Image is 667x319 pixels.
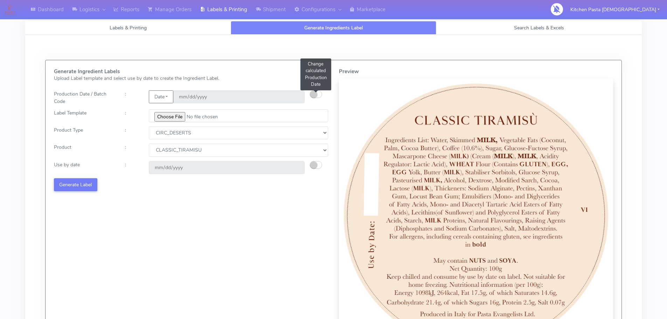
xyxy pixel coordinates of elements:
ul: Tabs [25,21,642,35]
div: Product [49,144,120,157]
button: Generate Label [54,178,97,191]
div: : [120,161,144,174]
p: Upload Label template and select use by date to create the Ingredient Label. [54,75,328,82]
div: : [120,144,144,157]
div: : [120,109,144,122]
button: Kitchen Pasta [DEMOGRAPHIC_DATA] [565,2,665,17]
div: Production Date / Batch Code [49,90,120,105]
div: : [120,126,144,139]
div: Product Type [49,126,120,139]
span: Generate Ingredients Label [304,25,363,31]
span: Search Labels & Excels [514,25,564,31]
h5: Generate Ingredient Labels [54,69,328,75]
h5: Preview [339,69,613,75]
span: Labels & Printing [110,25,147,31]
div: Use by date [49,161,120,174]
div: : [120,90,144,105]
div: Label Template [49,109,120,122]
button: Date [149,90,173,103]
